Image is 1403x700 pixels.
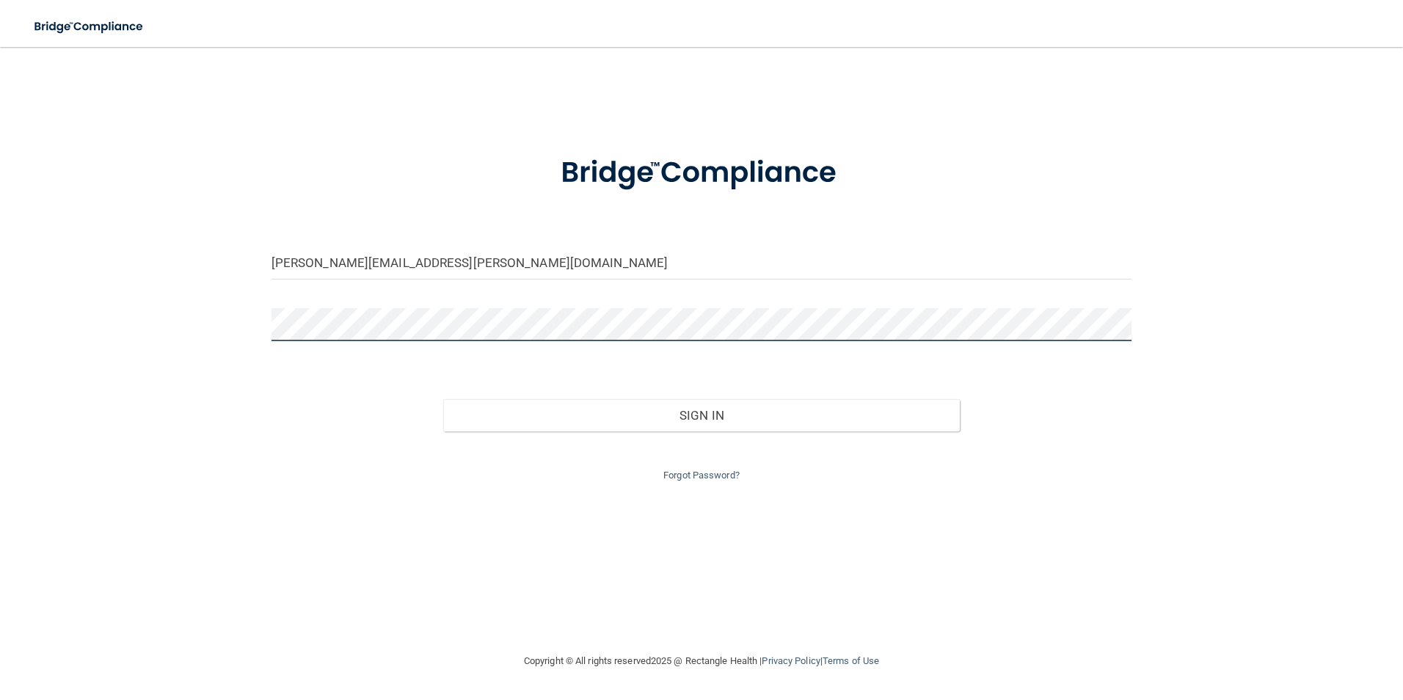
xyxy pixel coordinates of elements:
img: bridge_compliance_login_screen.278c3ca4.svg [22,12,157,42]
a: Privacy Policy [762,655,820,666]
div: Copyright © All rights reserved 2025 @ Rectangle Health | | [434,638,969,685]
button: Sign In [443,399,960,431]
iframe: Drift Widget Chat Controller [1149,596,1385,655]
a: Terms of Use [823,655,879,666]
img: bridge_compliance_login_screen.278c3ca4.svg [531,135,872,211]
input: Email [272,247,1132,280]
a: Forgot Password? [663,470,740,481]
